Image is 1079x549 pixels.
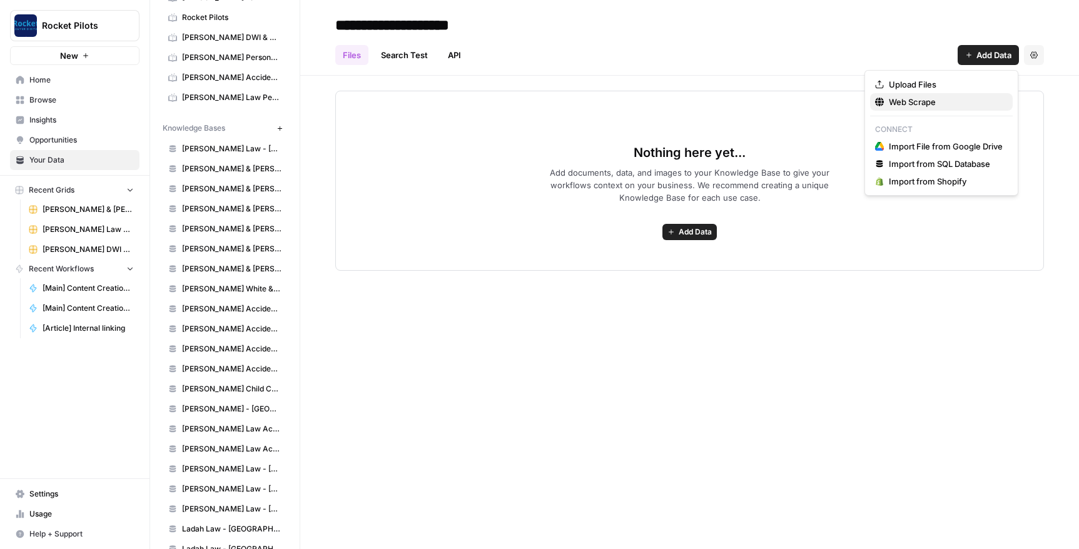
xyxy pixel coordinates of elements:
span: [PERSON_NAME] Accident Attorneys [182,72,281,83]
span: [Main] Content Creation Brief [43,283,134,294]
a: [PERSON_NAME] Child Custody & Divorce Lawyers - [GEOGRAPHIC_DATA] [163,379,287,399]
span: [PERSON_NAME] Accident Attorneys - League City [182,323,281,335]
span: Your Data [29,154,134,166]
span: [PERSON_NAME] - [GEOGRAPHIC_DATA] [182,403,281,415]
a: [PERSON_NAME] Law - [GEOGRAPHIC_DATA] [163,459,287,479]
a: Insights [10,110,139,130]
span: Rocket Pilots [182,12,281,23]
span: Rocket Pilots [42,19,118,32]
a: [Article] Internal linking [23,318,139,338]
span: [PERSON_NAME] Law - [GEOGRAPHIC_DATA] [182,143,281,154]
span: Recent Grids [29,184,74,196]
span: [PERSON_NAME] Accident Attorneys - [GEOGRAPHIC_DATA] [182,303,281,315]
span: Help + Support [29,528,134,540]
span: [PERSON_NAME] & [PERSON_NAME] - Independence [182,203,281,214]
span: [PERSON_NAME] Accident Attorneys - [PERSON_NAME] [182,363,281,375]
button: New [10,46,139,65]
a: [Main] Content Creation Brief [23,278,139,298]
span: [PERSON_NAME] & [PERSON_NAME] - [US_STATE] [182,163,281,174]
span: Upload Files [889,78,1003,91]
a: [PERSON_NAME] & [PERSON_NAME] [163,239,287,259]
span: [Main] Content Creation Article [43,303,134,314]
a: [PERSON_NAME] Accident Attorneys - League City [163,319,287,339]
a: [PERSON_NAME] - [GEOGRAPHIC_DATA] [163,399,287,419]
a: [PERSON_NAME] Law Accident Attorneys - [GEOGRAPHIC_DATA] [163,439,287,459]
a: [PERSON_NAME] Law Personal Injury & Car Accident Lawyers [163,88,287,108]
a: Settings [10,484,139,504]
span: Settings [29,488,134,500]
a: [PERSON_NAME] & [PERSON_NAME] - Independence [163,199,287,219]
a: [PERSON_NAME] Personal Injury & Car Accident Lawyer [163,48,287,68]
a: [PERSON_NAME] Accident Attorneys [163,68,287,88]
button: Recent Workflows [10,259,139,278]
span: Add Data [976,49,1011,61]
span: [PERSON_NAME] Law Accident Attorneys - [GEOGRAPHIC_DATA] [182,423,281,435]
span: [PERSON_NAME] Law Personal Injury & Car Accident Lawyers [182,92,281,103]
a: [PERSON_NAME] DWI & Criminal Defense Lawyers [163,28,287,48]
a: [PERSON_NAME] Accident Attorneys - [PERSON_NAME] [163,359,287,379]
button: Add Data [958,45,1019,65]
span: Import File from Google Drive [889,140,1003,153]
span: [PERSON_NAME] & [PERSON_NAME] - Florissant [182,183,281,194]
a: Your Data [10,150,139,170]
p: Connect [870,121,1013,138]
span: Browse [29,94,134,106]
span: Opportunities [29,134,134,146]
img: Rocket Pilots Logo [14,14,37,37]
span: [PERSON_NAME] & [PERSON_NAME] [182,243,281,254]
span: Usage [29,508,134,520]
span: [PERSON_NAME] Personal Injury & Car Accident Lawyer [182,52,281,63]
a: Usage [10,504,139,524]
button: Recent Grids [10,181,139,199]
a: [PERSON_NAME] Law - [GEOGRAPHIC_DATA] [163,139,287,159]
a: [PERSON_NAME] Law - [GEOGRAPHIC_DATA] [163,479,287,499]
a: Files [335,45,368,65]
span: [PERSON_NAME] & [PERSON_NAME] - [GEOGRAPHIC_DATA][PERSON_NAME] [182,263,281,274]
span: New [60,49,78,62]
span: [PERSON_NAME] DWI & Criminal Defense Lawyers [182,32,281,43]
a: [PERSON_NAME] DWI & Criminal Defense Lawyers [23,239,139,259]
span: Add Data [679,226,712,238]
span: [PERSON_NAME] DWI & Criminal Defense Lawyers [43,244,134,255]
span: Add documents, data, and images to your Knowledge Base to give your workflows context on your bus... [530,166,850,204]
span: Ladah Law - [GEOGRAPHIC_DATA] [182,523,281,535]
a: Rocket Pilots [163,8,287,28]
span: Import from SQL Database [889,158,1003,170]
span: Knowledge Bases [163,123,225,134]
span: [PERSON_NAME] Law - [GEOGRAPHIC_DATA] [182,483,281,495]
a: [PERSON_NAME] Law Accident Attorneys - [GEOGRAPHIC_DATA] [163,419,287,439]
a: Home [10,70,139,90]
a: API [440,45,469,65]
span: [PERSON_NAME] White & [PERSON_NAME] [182,283,281,295]
a: [PERSON_NAME] Accident Attorneys - [GEOGRAPHIC_DATA] [163,299,287,319]
a: Ladah Law - [GEOGRAPHIC_DATA] [163,519,287,539]
span: [PERSON_NAME] & [PERSON_NAME] [US_STATE] Car Accident Lawyers [43,204,134,215]
span: Import from Shopify [889,175,1003,188]
a: [PERSON_NAME] & [PERSON_NAME] [US_STATE] Car Accident Lawyers [23,199,139,219]
a: [PERSON_NAME] & [PERSON_NAME] - JC [163,219,287,239]
a: [PERSON_NAME] Law Personal Injury & Car Accident Lawyers [23,219,139,239]
span: [PERSON_NAME] Accident Attorneys - [GEOGRAPHIC_DATA] [182,343,281,355]
a: [PERSON_NAME] Law - [GEOGRAPHIC_DATA] [163,499,287,519]
button: Workspace: Rocket Pilots [10,10,139,41]
button: Help + Support [10,524,139,544]
a: [Main] Content Creation Article [23,298,139,318]
a: [PERSON_NAME] & [PERSON_NAME] - [US_STATE] [163,159,287,179]
a: Opportunities [10,130,139,150]
span: Nothing here yet... [634,144,746,161]
a: [PERSON_NAME] & [PERSON_NAME] - [GEOGRAPHIC_DATA][PERSON_NAME] [163,259,287,279]
a: Browse [10,90,139,110]
span: [PERSON_NAME] Law - [GEOGRAPHIC_DATA] [182,503,281,515]
a: Search Test [373,45,435,65]
span: Insights [29,114,134,126]
div: Add Data [864,70,1018,196]
span: [PERSON_NAME] Law Personal Injury & Car Accident Lawyers [43,224,134,235]
span: Recent Workflows [29,263,94,274]
span: [PERSON_NAME] & [PERSON_NAME] - JC [182,223,281,234]
span: Web Scrape [889,96,1003,108]
span: [PERSON_NAME] Law - [GEOGRAPHIC_DATA] [182,463,281,475]
span: [Article] Internal linking [43,323,134,334]
a: [PERSON_NAME] Accident Attorneys - [GEOGRAPHIC_DATA] [163,339,287,359]
button: Add Data [662,224,717,240]
a: [PERSON_NAME] White & [PERSON_NAME] [163,279,287,299]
